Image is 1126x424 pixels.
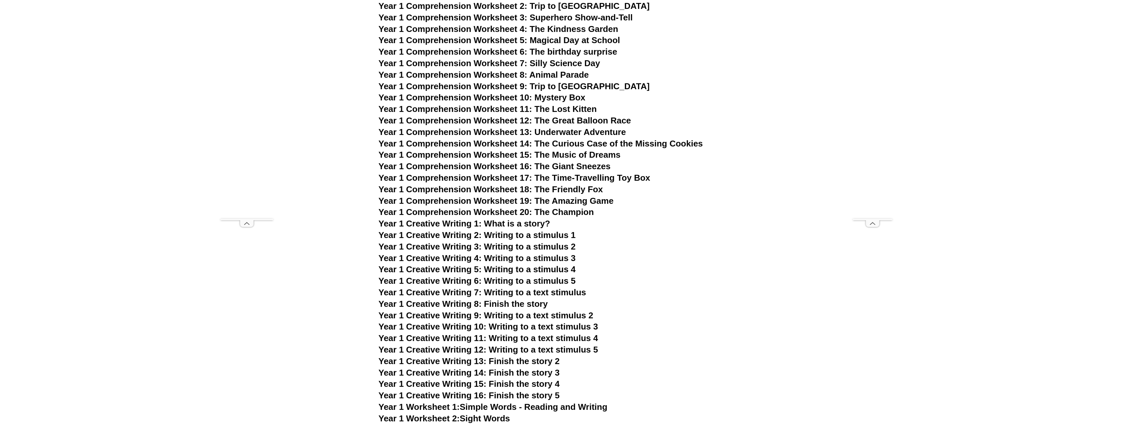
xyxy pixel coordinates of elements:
[379,413,510,423] a: Year 1 Worksheet 2:Sight Words
[379,322,598,331] a: Year 1 Creative Writing 10: Writing to a text stimulus 3
[1016,350,1126,424] iframe: Chat Widget
[379,276,576,286] a: Year 1 Creative Writing 6: Writing to a stimulus 5
[379,58,600,68] a: Year 1 Comprehension Worksheet 7: Silly Science Day
[379,219,550,228] a: Year 1 Creative Writing 1: What is a story?
[379,1,650,11] a: Year 1 Comprehension Worksheet 2: Trip to [GEOGRAPHIC_DATA]
[379,104,597,114] a: Year 1 Comprehension Worksheet 11: The Lost Kitten
[853,21,892,219] iframe: Advertisement
[379,173,650,183] a: Year 1 Comprehension Worksheet 17: The Time-Travelling Toy Box
[379,379,560,389] a: Year 1 Creative Writing 15: Finish the story 4
[379,230,576,240] a: Year 1 Creative Writing 2: Writing to a stimulus 1
[379,356,560,366] a: Year 1 Creative Writing 13: Finish the story 2
[379,333,598,343] a: Year 1 Creative Writing 11: Writing to a text stimulus 4
[379,368,560,378] a: Year 1 Creative Writing 14: Finish the story 3
[379,413,460,423] span: Year 1 Worksheet 2:
[379,161,611,171] a: Year 1 Comprehension Worksheet 16: The Giant Sneezes
[379,47,617,57] a: Year 1 Comprehension Worksheet 6: The birthday surprise
[379,402,608,412] a: Year 1 Worksheet 1:Simple Words - Reading and Writing
[379,150,621,160] a: Year 1 Comprehension Worksheet 15: The Music of Dreams
[379,253,576,263] a: Year 1 Creative Writing 4: Writing to a stimulus 3
[379,35,620,45] a: Year 1 Comprehension Worksheet 5: Magical Day at School
[379,127,626,137] a: Year 1 Comprehension Worksheet 13: Underwater Adventure
[379,242,576,252] a: Year 1 Creative Writing 3: Writing to a stimulus 2
[379,81,650,91] a: Year 1 Comprehension Worksheet 9: Trip to [GEOGRAPHIC_DATA]
[379,402,460,412] span: Year 1 Worksheet 1:
[379,299,548,309] a: Year 1 Creative Writing 8: Finish the story
[379,345,598,355] a: Year 1 Creative Writing 12: Writing to a text stimulus 5
[379,196,614,206] a: Year 1 Comprehension Worksheet 19: The Amazing Game
[379,207,594,217] a: Year 1 Comprehension Worksheet 20: The Champion
[379,13,633,22] a: Year 1 Comprehension Worksheet 3: Superhero Show-and-Tell
[379,116,631,125] a: Year 1 Comprehension Worksheet 12: The Great Balloon Race
[379,93,586,102] a: Year 1 Comprehension Worksheet 10: Mystery Box
[379,139,703,148] a: Year 1 Comprehension Worksheet 14: The Curious Case of the Missing Cookies
[379,24,618,34] a: Year 1 Comprehension Worksheet 4: The Kindness Garden
[379,390,560,400] a: Year 1 Creative Writing 16: Finish the story 5
[379,310,593,320] a: Year 1 Creative Writing 9: Writing to a text stimulus 2
[379,287,586,297] a: Year 1 Creative Writing 7: Writing to a text stimulus
[220,21,273,219] iframe: Advertisement
[379,184,603,194] a: Year 1 Comprehension Worksheet 18: The Friendly Fox
[379,70,589,80] a: Year 1 Comprehension Worksheet 8: Animal Parade
[379,264,576,274] a: Year 1 Creative Writing 5: Writing to a stimulus 4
